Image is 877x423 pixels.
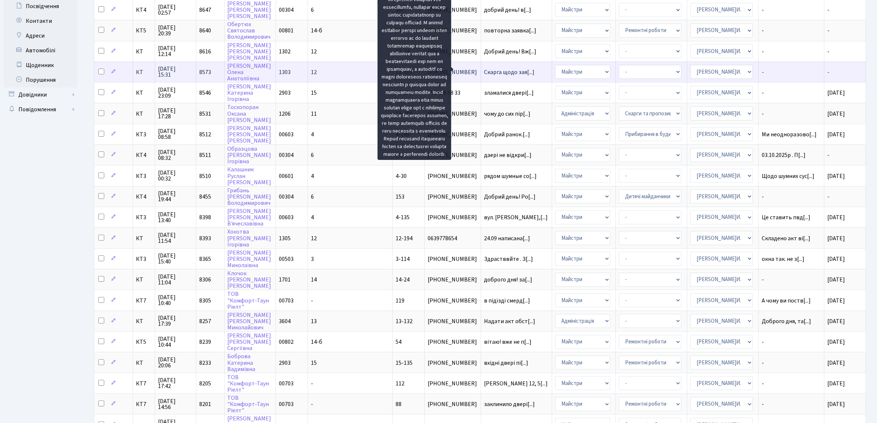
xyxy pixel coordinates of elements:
[484,151,532,159] span: даері не відкри[...]
[396,213,410,221] span: 4-135
[158,87,193,99] span: [DATE] 23:09
[279,172,294,180] span: 00601
[428,401,477,407] span: [PHONE_NUMBER]
[762,172,814,180] span: Щодо шумних сус[...]
[158,357,193,368] span: [DATE] 20:06
[4,73,77,87] a: Порушення
[136,360,152,366] span: КТ
[484,380,548,388] span: [PERSON_NAME] 12, 5[...]
[228,373,269,394] a: ТОВ"Комфорт-ТаунРіелт"
[311,110,317,118] span: 11
[199,359,211,367] span: 8233
[279,89,291,97] span: 2903
[311,400,313,408] span: -
[279,48,291,56] span: 1302
[827,110,845,118] span: [DATE]
[136,381,152,387] span: КТ7
[311,255,314,263] span: 3
[762,255,804,263] span: окна так. не з[...]
[199,89,211,97] span: 8546
[136,7,152,13] span: КТ4
[827,317,845,325] span: [DATE]
[428,173,477,179] span: [PHONE_NUMBER]
[311,48,317,56] span: 12
[136,277,152,283] span: КТ
[279,359,291,367] span: 2903
[396,338,401,346] span: 54
[158,66,193,78] span: [DATE] 15:31
[428,194,477,200] span: [PHONE_NUMBER]
[228,83,271,103] a: [PERSON_NAME]КатеринаІгорівна
[136,173,152,179] span: КТ3
[136,214,152,220] span: КТ3
[484,172,537,180] span: рядом шумные со[...]
[228,104,271,124] a: ТосхопоранОксана[PERSON_NAME]
[199,151,211,159] span: 8511
[228,186,271,207] a: Грибань[PERSON_NAME]Володимирович
[827,400,845,408] span: [DATE]
[136,235,152,241] span: КТ
[484,48,536,56] span: Добрий день! Вж[...]
[199,380,211,388] span: 8205
[827,234,845,242] span: [DATE]
[484,359,528,367] span: вхідні двері пі[...]
[827,151,829,159] span: -
[827,359,845,367] span: [DATE]
[228,269,271,290] a: Клочок[PERSON_NAME][PERSON_NAME]
[827,6,829,14] span: -
[158,25,193,36] span: [DATE] 20:39
[311,297,313,305] span: -
[762,194,821,200] span: -
[279,317,291,325] span: 3604
[279,297,294,305] span: 00703
[228,20,271,41] a: ОбертюхСвятославВолодимирович
[762,339,821,345] span: -
[311,213,314,221] span: 4
[396,276,410,284] span: 14-24
[827,130,845,139] span: [DATE]
[279,234,291,242] span: 1305
[4,28,77,43] a: Адреси
[158,336,193,348] span: [DATE] 10:44
[428,318,477,324] span: [PHONE_NUMBER]
[199,172,211,180] span: 8510
[396,193,404,201] span: 153
[762,360,821,366] span: -
[827,89,845,97] span: [DATE]
[428,298,477,304] span: [PHONE_NUMBER]
[136,111,152,117] span: КТ
[136,318,152,324] span: КТ
[4,14,77,28] a: Контакти
[428,339,477,345] span: [PHONE_NUMBER]
[199,234,211,242] span: 8393
[158,190,193,202] span: [DATE] 19:44
[228,311,271,332] a: [PERSON_NAME][PERSON_NAME]Миколайович
[311,6,314,14] span: 6
[279,276,291,284] span: 1701
[484,400,535,408] span: заклинило двері[...]
[428,360,477,366] span: [PHONE_NUMBER]
[396,234,413,242] span: 12-194
[484,89,534,97] span: зламалися двері[...]
[199,193,211,201] span: 8455
[158,128,193,140] span: [DATE] 08:58
[762,297,811,305] span: А чому ви поств[...]
[484,68,534,76] span: Скарга щодо зая[...]
[279,193,294,201] span: 00304
[762,317,811,325] span: Доброго дня, та[...]
[199,213,211,221] span: 8398
[228,207,271,228] a: [PERSON_NAME][PERSON_NAME]В'ячеславівна
[762,381,821,387] span: -
[484,213,548,221] span: вул. [PERSON_NAME],[...]
[158,274,193,286] span: [DATE] 11:04
[136,90,152,96] span: КТ
[4,43,77,58] a: Автомобілі
[762,69,821,75] span: -
[199,297,211,305] span: 8305
[279,213,294,221] span: 00603
[311,151,314,159] span: 6
[827,297,845,305] span: [DATE]
[827,172,845,180] span: [DATE]
[428,214,477,220] span: [PHONE_NUMBER]
[484,193,536,201] span: Добрий день! Ро[...]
